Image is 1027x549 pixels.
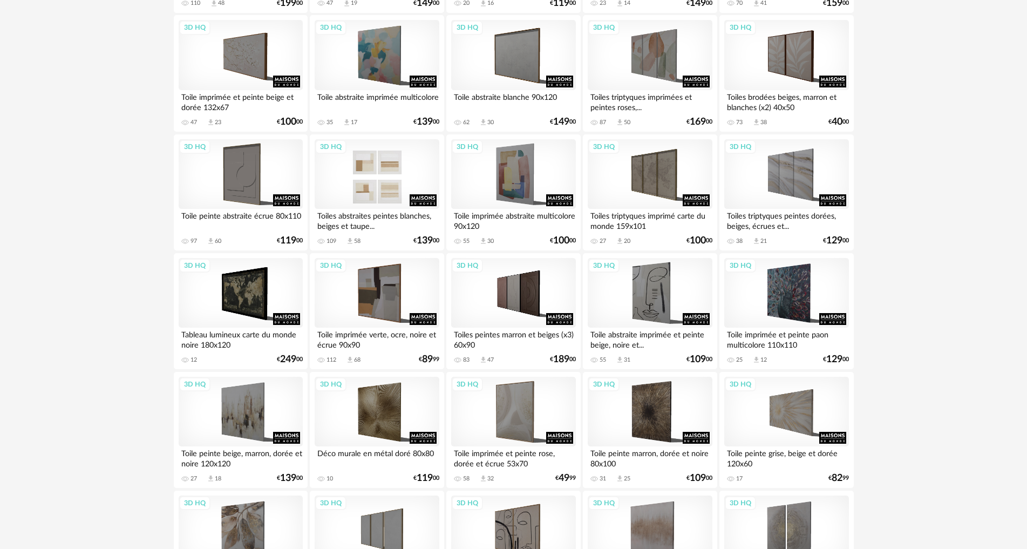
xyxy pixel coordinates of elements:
div: 60 [215,238,221,245]
span: Download icon [479,356,487,364]
div: 38 [760,119,767,126]
div: 3D HQ [452,496,483,510]
div: 3D HQ [315,21,346,35]
div: 3D HQ [725,21,756,35]
div: Toiles brodées beiges, marron et blanches (x2) 40x50 [724,90,848,112]
div: Toile peinte grise, beige et dorée 120x60 [724,446,848,468]
div: 12 [760,356,767,364]
div: 27 [191,475,197,483]
a: 3D HQ Toiles abstraites peintes blanches, beiges et taupe... 109 Download icon 58 €13900 [310,134,444,251]
div: 3D HQ [588,496,620,510]
div: € 00 [686,475,712,482]
div: Toiles triptyques peintes dorées, beiges, écrues et... [724,209,848,231]
span: 119 [417,475,433,482]
div: 3D HQ [452,377,483,391]
a: 3D HQ Toile abstraite blanche 90x120 62 Download icon 30 €14900 [446,15,580,132]
span: Download icon [752,118,760,126]
div: 47 [487,356,494,364]
div: 47 [191,119,197,126]
span: 100 [553,237,569,245]
div: Tableau lumineux carte du monde noire 180x120 [179,328,303,349]
div: 20 [624,238,630,245]
span: Download icon [207,118,215,126]
div: € 00 [823,356,849,363]
div: Déco murale en métal doré 80x80 [315,446,439,468]
div: 3D HQ [452,21,483,35]
span: 169 [690,118,706,126]
span: 129 [826,237,842,245]
div: € 00 [686,237,712,245]
a: 3D HQ Toile imprimée et peinte beige et dorée 132x67 47 Download icon 23 €10000 [174,15,308,132]
div: 50 [624,119,630,126]
div: 3D HQ [179,259,210,273]
a: 3D HQ Tableau lumineux carte du monde noire 180x120 12 €24900 [174,253,308,370]
div: 27 [600,238,606,245]
a: 3D HQ Toile peinte marron, dorée et noire 80x100 31 Download icon 25 €10900 [583,372,717,489]
div: 30 [487,119,494,126]
div: € 00 [277,475,303,482]
div: 109 [327,238,336,245]
div: 3D HQ [725,259,756,273]
a: 3D HQ Toiles peintes marron et beiges (x3) 60x90 83 Download icon 47 €18900 [446,253,580,370]
span: Download icon [346,237,354,245]
span: 129 [826,356,842,363]
span: Download icon [479,237,487,245]
div: Toiles peintes marron et beiges (x3) 60x90 [451,328,575,349]
a: 3D HQ Toiles brodées beiges, marron et blanches (x2) 40x50 73 Download icon 38 €4000 [719,15,853,132]
div: 87 [600,119,606,126]
div: 3D HQ [452,259,483,273]
div: 58 [354,238,361,245]
div: 10 [327,475,333,483]
a: 3D HQ Toile imprimée verte, ocre, noire et écrue 90x90 112 Download icon 68 €8999 [310,253,444,370]
div: 31 [600,475,606,483]
div: 62 [463,119,470,126]
a: 3D HQ Toile peinte grise, beige et dorée 120x60 17 €8299 [719,372,853,489]
span: Download icon [479,475,487,483]
div: 55 [463,238,470,245]
div: 68 [354,356,361,364]
div: Toiles triptyques imprimées et peintes roses,... [588,90,712,112]
div: Toile peinte beige, marron, dorée et noire 120x120 [179,446,303,468]
span: 119 [280,237,296,245]
span: 139 [280,475,296,482]
div: € 00 [277,118,303,126]
div: 25 [624,475,630,483]
div: € 00 [686,356,712,363]
div: € 00 [550,118,576,126]
div: € 99 [828,475,849,482]
div: 3D HQ [179,377,210,391]
span: 149 [553,118,569,126]
div: € 00 [686,118,712,126]
div: 32 [487,475,494,483]
div: 3D HQ [179,496,210,510]
div: 38 [736,238,743,245]
span: Download icon [616,475,624,483]
span: Download icon [752,237,760,245]
a: 3D HQ Toile abstraite imprimée multicolore 35 Download icon 17 €13900 [310,15,444,132]
div: 3D HQ [725,496,756,510]
div: Toile imprimée abstraite multicolore 90x120 [451,209,575,231]
div: € 99 [419,356,439,363]
div: 3D HQ [725,140,756,154]
div: 3D HQ [179,21,210,35]
div: 58 [463,475,470,483]
div: 30 [487,238,494,245]
div: 23 [215,119,221,126]
span: Download icon [479,118,487,126]
span: Download icon [343,118,351,126]
span: 100 [690,237,706,245]
div: € 00 [550,356,576,363]
div: Toile imprimée et peinte paon multicolore 110x110 [724,328,848,349]
div: 3D HQ [452,140,483,154]
div: Toile abstraite imprimée multicolore [315,90,439,112]
span: 82 [832,475,842,482]
a: 3D HQ Toile peinte abstraite écrue 80x110 97 Download icon 60 €11900 [174,134,308,251]
div: 55 [600,356,606,364]
span: Download icon [616,118,624,126]
div: 97 [191,238,197,245]
a: 3D HQ Toiles triptyques imprimé carte du monde 159x101 27 Download icon 20 €10000 [583,134,717,251]
div: Toile peinte marron, dorée et noire 80x100 [588,446,712,468]
span: 49 [559,475,569,482]
div: Toile peinte abstraite écrue 80x110 [179,209,303,231]
span: Download icon [752,356,760,364]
